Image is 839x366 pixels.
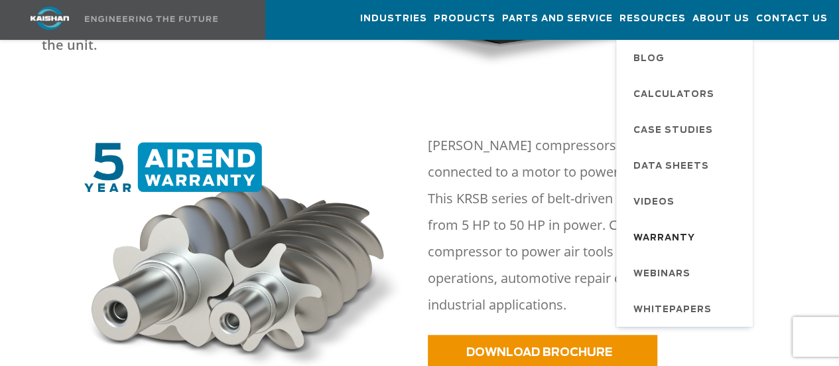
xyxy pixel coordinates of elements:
[619,11,686,27] span: Resources
[633,48,665,70] span: Blog
[434,1,495,37] a: Products
[692,11,749,27] span: About Us
[633,263,690,286] span: Webinars
[620,291,753,327] a: Whitepapers
[502,1,613,37] a: Parts and Service
[756,1,828,37] a: Contact Us
[360,11,427,27] span: Industries
[633,155,709,178] span: Data Sheets
[633,299,712,321] span: Whitepapers
[620,219,753,255] a: Warranty
[633,227,695,250] span: Warranty
[620,183,753,219] a: Videos
[619,1,686,37] a: Resources
[633,120,713,142] span: Case Studies
[466,347,612,358] span: DOWNLOAD BROCHURE
[620,76,753,112] a: Calculators
[692,1,749,37] a: About Us
[360,1,427,37] a: Industries
[502,11,613,27] span: Parts and Service
[85,16,218,22] img: Engineering the future
[620,112,753,147] a: Case Studies
[620,147,753,183] a: Data Sheets
[633,84,714,106] span: Calculators
[428,132,753,318] p: [PERSON_NAME] compressors utilize a belt connected to a motor to power the air compressor. This K...
[620,255,753,291] a: Webinars
[633,191,675,214] span: Videos
[620,40,753,76] a: Blog
[756,11,828,27] span: Contact Us
[434,11,495,27] span: Products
